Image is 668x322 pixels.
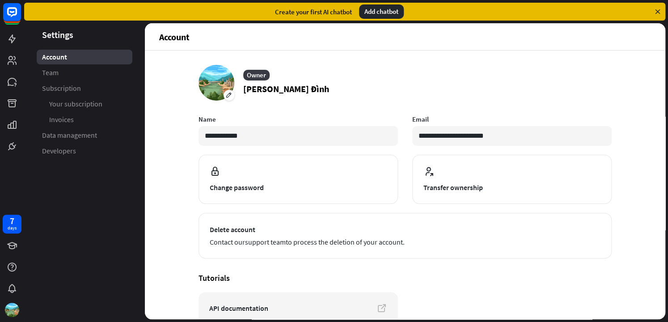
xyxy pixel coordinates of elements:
[42,146,76,156] span: Developers
[49,115,74,124] span: Invoices
[245,237,286,246] a: support team
[145,23,665,50] header: Account
[199,115,398,123] label: Name
[42,84,81,93] span: Subscription
[42,52,67,62] span: Account
[42,131,97,140] span: Data management
[10,217,14,225] div: 7
[42,68,59,77] span: Team
[209,303,387,314] span: API documentation
[423,182,600,193] span: Transfer ownership
[412,155,612,204] button: Transfer ownership
[210,182,387,193] span: Change password
[199,213,612,258] button: Delete account Contact oursupport teamto process the deletion of your account.
[37,144,132,158] a: Developers
[412,115,612,123] label: Email
[37,65,132,80] a: Team
[7,4,34,30] button: Open LiveChat chat widget
[49,99,102,109] span: Your subscription
[37,112,132,127] a: Invoices
[37,97,132,111] a: Your subscription
[210,224,600,235] span: Delete account
[275,8,352,16] div: Create your first AI chatbot
[37,128,132,143] a: Data management
[3,215,21,233] a: 7 days
[199,273,612,283] h4: Tutorials
[243,82,329,96] p: [PERSON_NAME] Đình
[8,225,17,231] div: days
[359,4,404,19] div: Add chatbot
[24,29,145,41] header: Settings
[210,237,600,247] span: Contact our to process the deletion of your account.
[199,155,398,204] button: Change password
[37,81,132,96] a: Subscription
[243,70,270,80] div: Owner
